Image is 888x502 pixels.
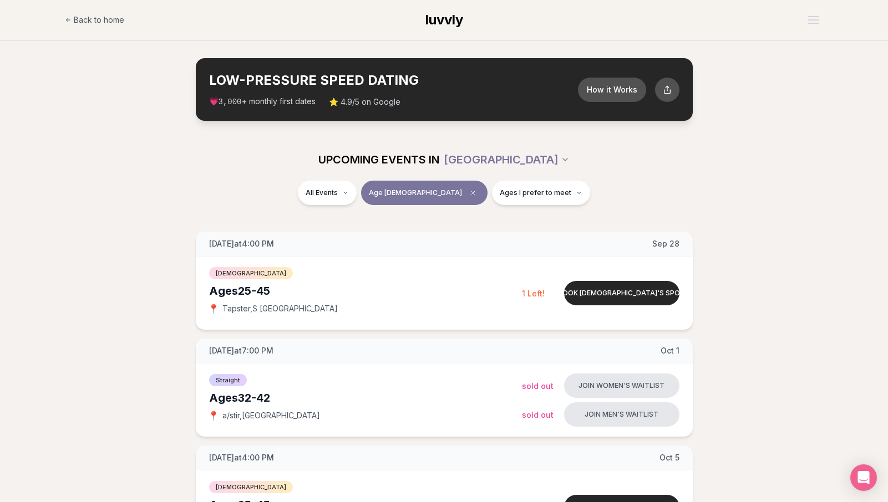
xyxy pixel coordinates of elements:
[500,188,571,197] span: Ages I prefer to meet
[578,78,646,102] button: How it Works
[564,373,679,398] button: Join women's waitlist
[298,181,357,205] button: All Events
[209,374,247,386] span: Straight
[318,152,439,167] span: UPCOMING EVENTS IN
[564,281,679,305] button: Book [DEMOGRAPHIC_DATA]'s spot
[522,381,554,391] span: Sold Out
[222,303,338,314] span: Tapster , S [GEOGRAPHIC_DATA]
[564,402,679,427] button: Join men's waitlist
[361,181,488,205] button: Age [DEMOGRAPHIC_DATA]Clear age
[444,147,570,172] button: [GEOGRAPHIC_DATA]
[850,464,877,491] div: Open Intercom Messenger
[804,12,824,28] button: Open menu
[329,96,400,107] span: ⭐ 4.9/5 on Google
[369,188,462,197] span: Age [DEMOGRAPHIC_DATA]
[652,238,679,249] span: Sep 28
[209,481,293,493] span: [DEMOGRAPHIC_DATA]
[219,98,242,106] span: 3,000
[222,410,320,421] span: a/stir , [GEOGRAPHIC_DATA]
[492,181,590,205] button: Ages I prefer to meet
[522,289,545,298] span: 1 Left!
[65,9,124,31] a: Back to home
[74,14,124,25] span: Back to home
[209,71,578,89] h2: LOW-PRESSURE SPEED DATING
[659,452,679,463] span: Oct 5
[209,411,218,420] span: 📍
[661,345,679,356] span: Oct 1
[209,238,274,249] span: [DATE] at 4:00 PM
[425,11,463,29] a: luvvly
[209,304,218,313] span: 📍
[209,283,522,299] div: Ages 25-45
[209,390,522,406] div: Ages 32-42
[466,186,480,199] span: Clear age
[209,452,274,463] span: [DATE] at 4:00 PM
[209,267,293,279] span: [DEMOGRAPHIC_DATA]
[209,96,316,107] span: 💗 + monthly first dates
[425,12,463,28] span: luvvly
[306,188,338,197] span: All Events
[209,345,273,356] span: [DATE] at 7:00 PM
[522,410,554,419] span: Sold Out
